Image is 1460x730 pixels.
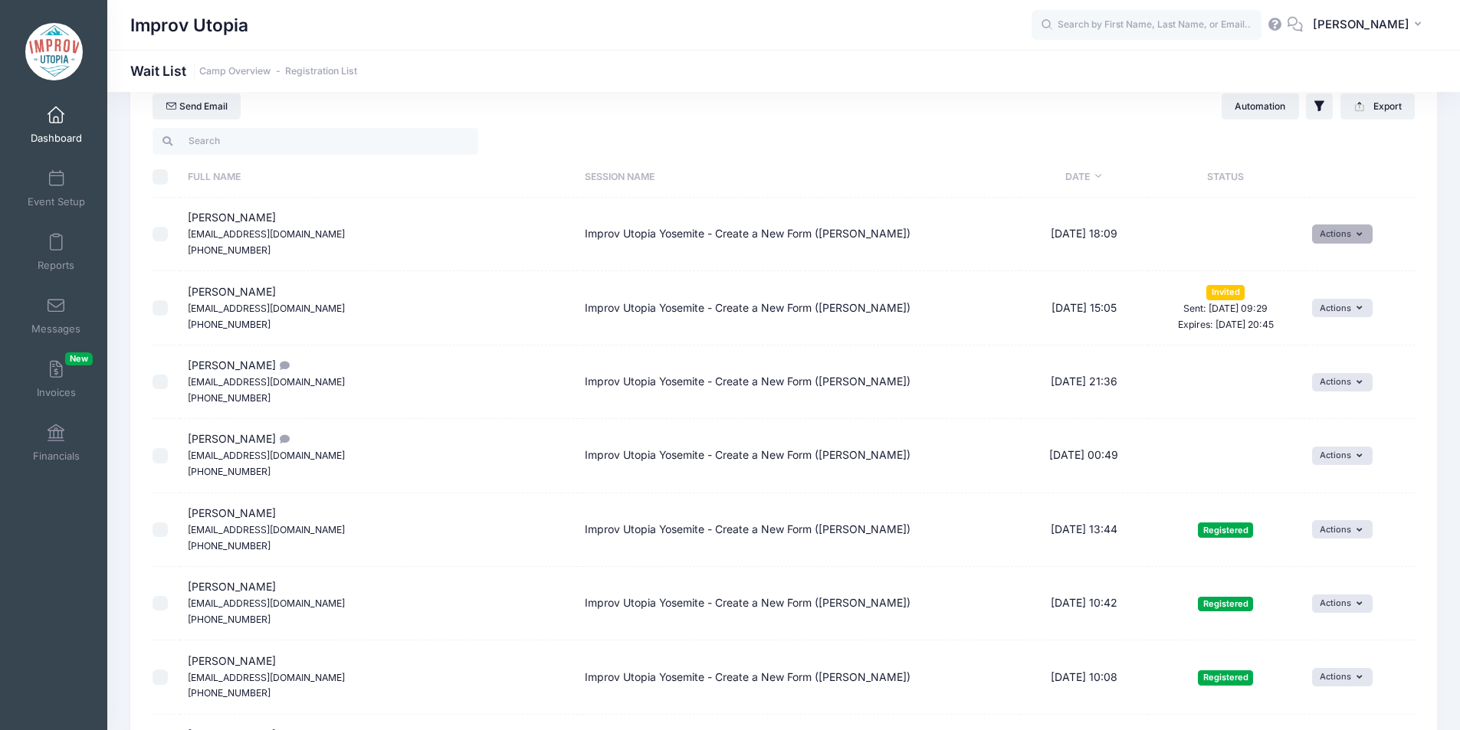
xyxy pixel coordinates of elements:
[1021,198,1147,271] td: [DATE] 18:09
[578,345,1021,419] td: Improv Utopia Yosemite - Create a New Form ([PERSON_NAME])
[153,128,478,154] input: Search
[188,319,271,330] small: [PHONE_NUMBER]
[188,672,345,683] small: [EMAIL_ADDRESS][DOMAIN_NAME]
[578,198,1021,271] td: Improv Utopia Yosemite - Create a New Form ([PERSON_NAME])
[188,524,345,535] small: [EMAIL_ADDRESS][DOMAIN_NAME]
[130,63,357,79] h1: Wait List
[1198,522,1253,537] span: Registered
[1312,668,1373,686] button: Actions
[1183,303,1268,314] small: Sent: [DATE] 09:29
[1313,16,1409,33] span: [PERSON_NAME]
[33,450,80,463] span: Financials
[20,225,93,279] a: Reports
[578,493,1021,567] td: Improv Utopia Yosemite - Create a New Form ([PERSON_NAME])
[20,98,93,152] a: Dashboard
[1340,93,1415,119] button: Export
[285,66,357,77] a: Registration List
[1178,319,1274,330] small: Expires: [DATE] 20:45
[1021,567,1147,640] td: [DATE] 10:42
[188,303,345,314] small: [EMAIL_ADDRESS][DOMAIN_NAME]
[188,614,271,625] small: [PHONE_NUMBER]
[1222,93,1299,119] button: Automation
[20,352,93,406] a: InvoicesNew
[188,244,271,256] small: [PHONE_NUMBER]
[65,352,93,365] span: New
[38,259,74,272] span: Reports
[28,195,85,208] span: Event Setup
[1021,345,1147,419] td: [DATE] 21:36
[188,358,345,404] span: [PERSON_NAME]
[1303,8,1437,43] button: [PERSON_NAME]
[1312,594,1373,613] button: Actions
[188,211,345,256] span: [PERSON_NAME]
[31,322,80,336] span: Messages
[1021,157,1147,198] th: Date: activate to sort column ascending
[188,540,271,552] small: [PHONE_NUMBER]
[188,654,345,699] span: [PERSON_NAME]
[1312,373,1373,391] button: Actions
[188,450,345,461] small: [EMAIL_ADDRESS][DOMAIN_NAME]
[1206,285,1245,300] span: Invited
[578,157,1021,198] th: Session Name: activate to sort column ascending
[1032,10,1262,41] input: Search by First Name, Last Name, or Email...
[188,376,345,388] small: [EMAIL_ADDRESS][DOMAIN_NAME]
[188,466,271,477] small: [PHONE_NUMBER]
[1021,640,1147,714] td: [DATE] 10:08
[20,162,93,215] a: Event Setup
[188,228,345,240] small: [EMAIL_ADDRESS][DOMAIN_NAME]
[130,8,248,43] h1: Improv Utopia
[188,392,271,404] small: [PHONE_NUMBER]
[1147,157,1305,198] th: Status: activate to sort column ascending
[578,271,1021,345] td: Improv Utopia Yosemite - Create a New Form ([PERSON_NAME])
[1312,520,1373,538] button: Actions
[1021,271,1147,345] td: [DATE] 15:05
[188,687,271,699] small: [PHONE_NUMBER]
[188,285,345,330] span: [PERSON_NAME]
[276,434,288,444] i: First Time Attending
[578,640,1021,714] td: Improv Utopia Yosemite - Create a New Form ([PERSON_NAME])
[199,66,271,77] a: Camp Overview
[188,580,345,625] span: [PERSON_NAME]
[1021,493,1147,567] td: [DATE] 13:44
[188,506,345,552] span: [PERSON_NAME]
[188,432,345,477] span: [PERSON_NAME]
[1304,157,1415,198] th: : activate to sort column ascending
[1198,597,1253,611] span: Registered
[20,416,93,470] a: Financials
[1312,299,1373,317] button: Actions
[1021,419,1147,493] td: [DATE] 00:49
[578,419,1021,493] td: Improv Utopia Yosemite - Create a New Form ([PERSON_NAME])
[153,93,241,119] a: Send Email
[1198,670,1253,685] span: Registered
[578,567,1021,640] td: Improv Utopia Yosemite - Create a New Form ([PERSON_NAME])
[25,23,83,80] img: Improv Utopia
[20,289,93,342] a: Messages
[31,132,82,145] span: Dashboard
[1312,447,1373,465] button: Actions
[1312,224,1373,243] button: Actions
[180,157,578,198] th: Full Name: activate to sort column ascending
[276,361,288,371] i: Hi, I have a physical disability (every short stature, limited mobility) and ADHD. I'll contact t...
[37,386,76,399] span: Invoices
[188,597,345,609] small: [EMAIL_ADDRESS][DOMAIN_NAME]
